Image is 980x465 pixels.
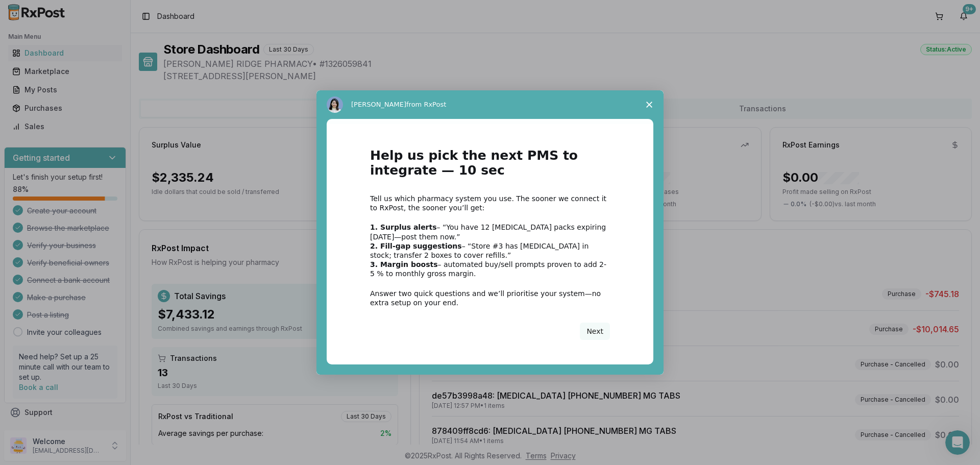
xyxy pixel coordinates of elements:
div: Tell us which pharmacy system you use. The sooner we connect it to RxPost, the sooner you’ll get: [370,194,610,212]
span: Close survey [635,90,664,119]
div: Answer two quick questions and we’ll prioritise your system—no extra setup on your end. [370,289,610,307]
b: 3. Margin boosts [370,260,438,268]
span: from RxPost [406,101,446,108]
img: Profile image for Alice [327,96,343,113]
div: – “You have 12 [MEDICAL_DATA] packs expiring [DATE]—post them now.” [370,223,610,241]
button: Next [580,323,610,340]
div: – automated buy/sell prompts proven to add 2-5 % to monthly gross margin. [370,260,610,278]
span: [PERSON_NAME] [351,101,406,108]
h1: Help us pick the next PMS to integrate — 10 sec [370,149,610,184]
div: – “Store #3 has [MEDICAL_DATA] in stock; transfer 2 boxes to cover refills.” [370,241,610,260]
b: 1. Surplus alerts [370,223,437,231]
b: 2. Fill-gap suggestions [370,242,462,250]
